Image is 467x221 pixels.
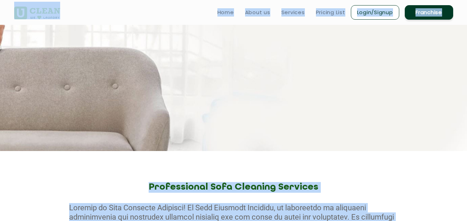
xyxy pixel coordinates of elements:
[245,8,270,17] a: About us
[405,5,453,20] a: Franchise
[281,8,305,17] a: Services
[217,8,234,17] a: Home
[14,7,60,19] img: UClean Laundry and Dry Cleaning
[316,8,345,17] a: Pricing List
[351,5,399,20] a: Login/Signup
